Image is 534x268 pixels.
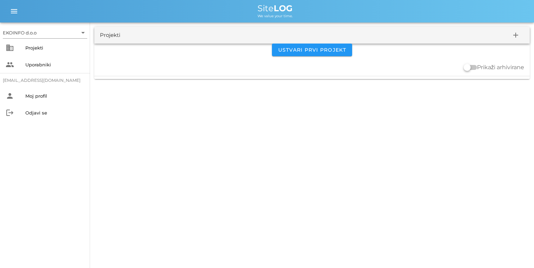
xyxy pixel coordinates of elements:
div: Projekti [100,31,120,39]
i: arrow_drop_down [79,28,87,37]
i: menu [10,7,18,15]
button: Ustvari prvi projekt [272,44,352,56]
i: add [511,31,520,39]
div: EKOINFO d.o.o [3,30,37,36]
span: Site [258,3,293,13]
b: LOG [274,3,293,13]
div: Projekti [25,45,84,51]
i: business [6,44,14,52]
label: Prikaži arhivirane [477,64,524,71]
div: Uporabniki [25,62,84,67]
div: Moj profil [25,93,84,99]
span: We value your time. [258,14,293,18]
span: Ustvari prvi projekt [278,47,346,53]
i: people [6,60,14,69]
div: Odjavi se [25,110,84,116]
div: EKOINFO d.o.o [3,27,87,38]
i: person [6,92,14,100]
i: logout [6,109,14,117]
